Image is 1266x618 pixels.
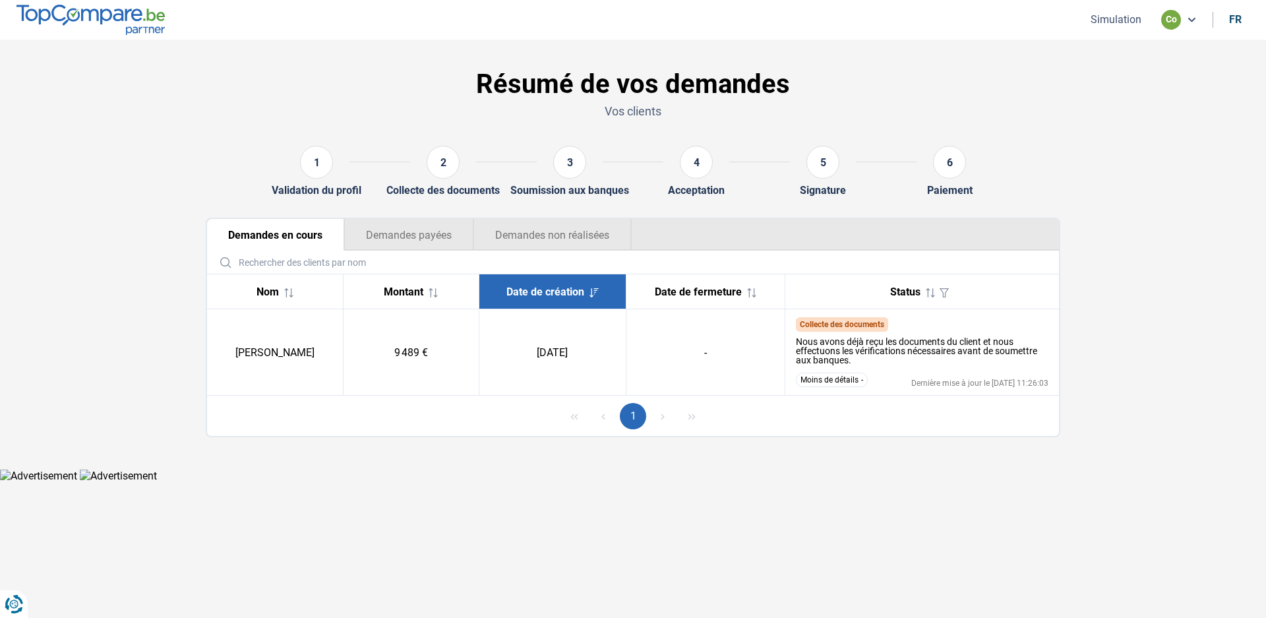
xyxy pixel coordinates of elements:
div: 4 [680,146,713,179]
span: Status [890,286,920,298]
div: Dernière mise à jour le [DATE] 11:26:03 [911,379,1048,387]
div: Validation du profil [272,184,361,197]
span: Date de fermeture [655,286,742,298]
span: Collecte des documents [800,320,884,329]
div: fr [1229,13,1242,26]
span: Nom [256,286,279,298]
td: [DATE] [479,309,626,396]
div: 1 [300,146,333,179]
img: Advertisement [80,470,157,482]
button: Next Page [649,403,676,429]
div: Acceptation [668,184,725,197]
input: Rechercher des clients par nom [212,251,1054,274]
p: Vos clients [206,103,1060,119]
span: Montant [384,286,423,298]
button: Page 1 [620,403,646,429]
td: [PERSON_NAME] [207,309,343,396]
button: Simulation [1087,13,1145,26]
div: 6 [933,146,966,179]
button: First Page [561,403,588,429]
button: Demandes en cours [207,219,344,251]
span: Date de création [506,286,584,298]
div: co [1161,10,1181,30]
button: Demandes non réalisées [473,219,632,251]
div: Soumission aux banques [510,184,629,197]
div: 3 [553,146,586,179]
div: Nous avons déjà reçu les documents du client et nous effectuons les vérifications nécessaires ava... [796,337,1049,365]
button: Last Page [678,403,705,429]
button: Previous Page [590,403,617,429]
div: 2 [427,146,460,179]
div: Collecte des documents [386,184,500,197]
div: Paiement [927,184,973,197]
div: Signature [800,184,846,197]
img: TopCompare.be [16,5,165,34]
div: 5 [806,146,839,179]
td: 9 489 € [343,309,479,396]
h1: Résumé de vos demandes [206,69,1060,100]
button: Moins de détails [796,373,868,387]
button: Demandes payées [344,219,473,251]
td: - [626,309,785,396]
